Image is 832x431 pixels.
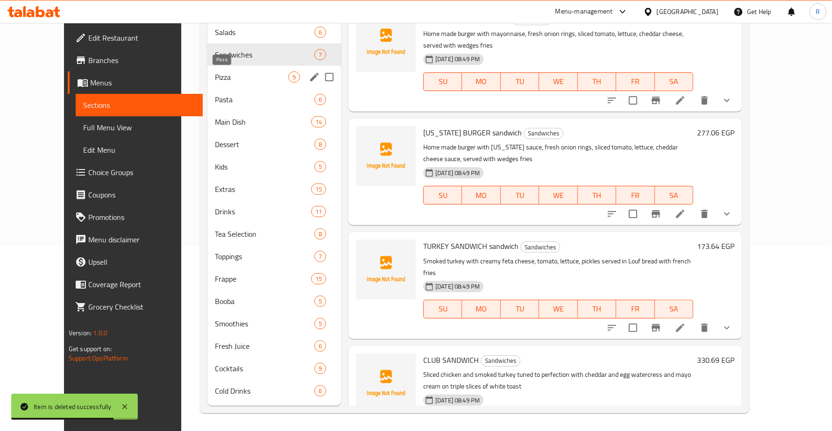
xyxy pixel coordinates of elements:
button: Branch-specific-item [645,89,667,112]
span: WE [543,302,574,316]
button: SA [655,186,693,205]
span: Smoothies [215,318,314,329]
button: Branch-specific-item [645,203,667,225]
span: Sandwiches [481,355,520,366]
div: Main Dish14 [207,111,341,133]
span: Get support on: [69,343,112,355]
a: Edit menu item [675,322,686,333]
span: Full Menu View [83,122,195,133]
div: Salads6 [207,21,341,43]
button: SU [423,186,462,205]
span: 5 [315,297,326,306]
a: Edit menu item [675,95,686,106]
span: TU [505,189,535,202]
span: TU [505,302,535,316]
span: Sections [83,99,195,111]
span: MO [466,75,497,88]
span: Select to update [623,91,643,110]
div: Cocktails [215,363,314,374]
div: Item is deleted successfully [34,402,112,412]
div: Fresh Juice6 [207,335,341,357]
button: TH [578,72,616,91]
span: Sandwiches [215,49,314,60]
button: WE [539,300,577,318]
span: [DATE] 08:49 PM [432,169,484,177]
button: TU [501,300,539,318]
div: items [314,94,326,105]
span: Toppings [215,251,314,262]
a: Coupons [68,184,203,206]
span: Coupons [88,189,195,200]
span: TU [505,75,535,88]
span: Extras [215,184,311,195]
span: 9 [289,73,299,82]
span: [DATE] 08:49 PM [432,396,484,405]
span: Version: [69,327,92,339]
span: Grocery Checklist [88,301,195,312]
span: Sandwiches [524,128,563,139]
button: MO [462,300,500,318]
span: 9 [315,364,326,373]
span: 15 [312,275,326,283]
span: [DATE] 08:49 PM [432,282,484,291]
span: SU [427,302,458,316]
a: Full Menu View [76,116,203,139]
div: Sandwiches7 [207,43,341,66]
span: 14 [312,118,326,127]
button: show more [716,317,738,339]
button: MO [462,72,500,91]
span: SU [427,189,458,202]
h6: 330.69 EGP [697,353,734,367]
span: Upsell [88,256,195,268]
span: Main Dish [215,116,311,127]
span: 11 [312,207,326,216]
button: sort-choices [601,89,623,112]
a: Edit Menu [76,139,203,161]
span: 6 [315,342,326,351]
span: FR [620,75,651,88]
span: TH [582,75,612,88]
div: items [314,139,326,150]
button: SU [423,72,462,91]
span: Select to update [623,318,643,338]
div: Menu-management [555,6,613,17]
button: sort-choices [601,203,623,225]
button: TU [501,72,539,91]
span: 8 [315,140,326,149]
button: FR [616,72,654,91]
span: Menus [90,77,195,88]
div: items [314,385,326,396]
span: FR [620,189,651,202]
p: Sliced chicken and smoked turkey tuned to perfection with cheddar and egg watercress and mayo cre... [423,369,693,392]
div: Pasta6 [207,88,341,111]
button: TH [578,300,616,318]
span: Frappe [215,273,311,284]
span: Select to update [623,204,643,224]
span: Coverage Report [88,279,195,290]
a: Choice Groups [68,161,203,184]
div: Cocktails9 [207,357,341,380]
a: Coverage Report [68,273,203,296]
span: TURKEY SANDWICH sandwich [423,239,519,253]
span: Salads [215,27,314,38]
span: Sandwiches [521,242,560,253]
span: WE [543,75,574,88]
svg: Show Choices [721,208,732,219]
span: Pizza [215,71,288,83]
span: R [816,7,820,17]
span: [DATE] 08:49 PM [432,55,484,64]
span: 6 [315,387,326,396]
span: Booba [215,296,314,307]
button: SU [423,300,462,318]
a: Promotions [68,206,203,228]
span: 5 [315,319,326,328]
button: SA [655,300,693,318]
span: Cold Drinks [215,385,314,396]
span: Tea Selection [215,228,314,240]
span: CLUB SANDWICH [423,353,479,367]
img: CHEESE BURGER sandwich [356,12,416,72]
div: items [311,273,326,284]
span: Dessert [215,139,314,150]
